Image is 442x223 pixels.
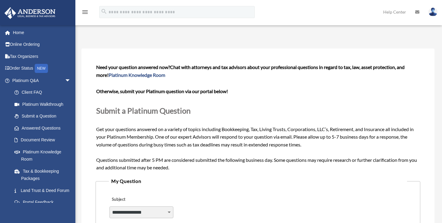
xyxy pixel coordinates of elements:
[96,88,228,94] b: Otherwise, submit your Platinum question via our portal below!
[96,64,405,78] span: Chat with attorneys and tax advisors about your professional questions in regard to tax, law, ass...
[428,8,437,16] img: User Pic
[101,8,107,15] i: search
[4,39,80,51] a: Online Ordering
[8,165,80,184] a: Tax & Bookkeeping Packages
[4,50,80,62] a: Tax Organizers
[96,106,191,115] span: Submit a Platinum Question
[109,72,165,78] a: Platinum Knowledge Room
[4,27,80,39] a: Home
[8,122,80,134] a: Answered Questions
[8,134,80,146] a: Document Review
[8,184,80,196] a: Land Trust & Deed Forum
[4,62,80,75] a: Order StatusNEW
[35,64,48,73] div: NEW
[109,195,167,204] label: Subject
[96,64,170,70] span: Need your question answered now?
[8,110,77,122] a: Submit a Question
[4,74,80,86] a: Platinum Q&Aarrow_drop_down
[109,177,407,185] legend: My Question
[81,8,89,16] i: menu
[8,98,80,110] a: Platinum Walkthrough
[96,64,420,171] span: Get your questions answered on a variety of topics including Bookkeeping, Tax, Living Trusts, Cor...
[65,74,77,87] span: arrow_drop_down
[8,146,80,165] a: Platinum Knowledge Room
[3,7,57,19] img: Anderson Advisors Platinum Portal
[8,86,80,99] a: Client FAQ
[8,196,80,209] a: Portal Feedback
[81,11,89,16] a: menu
